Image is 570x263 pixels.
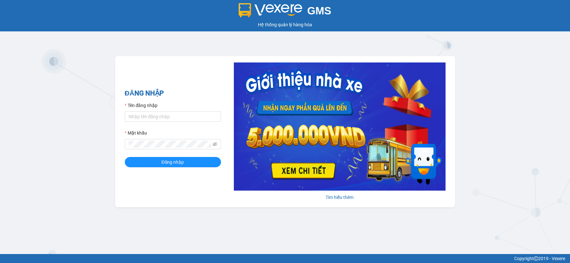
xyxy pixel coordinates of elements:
[129,141,211,148] input: Mật khẩu
[5,255,565,262] div: Copyright 2019 - Vexere
[2,21,568,28] div: Hệ thống quản lý hàng hóa
[534,256,538,261] span: copyright
[125,129,147,136] label: Mật khẩu
[234,62,446,191] img: banner-0
[162,159,184,166] span: Đăng nhập
[125,111,221,122] input: Tên đăng nhập
[125,102,157,109] label: Tên đăng nhập
[234,194,446,201] div: Tìm hiểu thêm
[213,142,217,146] span: eye-invisible
[239,3,302,17] img: logo 2
[239,10,331,15] a: GMS
[125,88,221,99] h2: ĐĂNG NHẬP
[307,5,331,17] span: GMS
[125,157,221,167] button: Đăng nhập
